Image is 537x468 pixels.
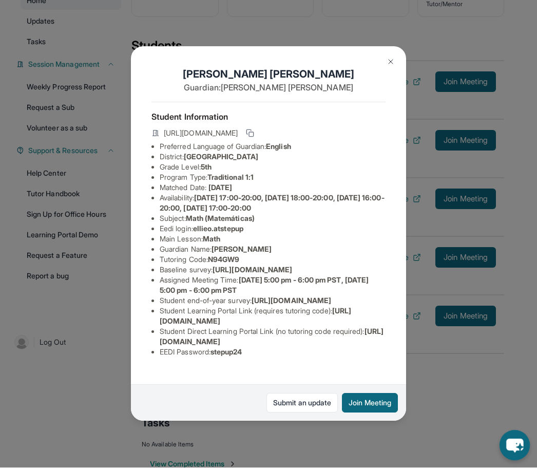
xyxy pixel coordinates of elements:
[160,162,386,173] li: Grade Level:
[160,347,386,358] li: EEDI Password :
[210,348,242,357] span: stepup24
[203,235,220,244] span: Math
[207,173,254,182] span: Traditional 1:1
[160,275,386,296] li: Assigned Meeting Time :
[160,296,386,306] li: Student end-of-year survey :
[208,183,232,192] span: [DATE]
[160,245,386,255] li: Guardian Name :
[160,193,386,214] li: Availability:
[244,127,256,140] button: Copy link
[160,152,386,162] li: District:
[387,58,395,66] img: Close Icon
[213,266,292,274] span: [URL][DOMAIN_NAME]
[151,82,386,94] p: Guardian: [PERSON_NAME] [PERSON_NAME]
[160,234,386,245] li: Main Lesson :
[186,214,255,223] span: Math (Matemáticas)
[160,306,386,327] li: Student Learning Portal Link (requires tutoring code) :
[151,111,386,123] h4: Student Information
[160,224,386,234] li: Eedi login :
[266,394,338,413] a: Submit an update
[160,142,386,152] li: Preferred Language of Guardian:
[208,255,239,264] span: N94GW9
[151,67,386,82] h1: [PERSON_NAME] [PERSON_NAME]
[160,183,386,193] li: Matched Date:
[160,214,386,224] li: Subject :
[160,265,386,275] li: Baseline survey :
[266,142,291,151] span: English
[201,163,212,172] span: 5th
[193,224,243,233] span: ellieo.atstepup
[164,128,238,139] span: [URL][DOMAIN_NAME]
[160,327,386,347] li: Student Direct Learning Portal Link (no tutoring code required) :
[184,153,258,161] span: [GEOGRAPHIC_DATA]
[212,245,272,254] span: [PERSON_NAME]
[160,255,386,265] li: Tutoring Code :
[160,276,369,295] span: [DATE] 5:00 pm - 6:00 pm PST, [DATE] 5:00 pm - 6:00 pm PST
[160,194,385,213] span: [DATE] 17:00-20:00, [DATE] 18:00-20:00, [DATE] 16:00-20:00, [DATE] 17:00-20:00
[160,173,386,183] li: Program Type:
[500,430,530,461] button: chat-button
[342,394,398,413] button: Join Meeting
[252,296,331,305] span: [URL][DOMAIN_NAME]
